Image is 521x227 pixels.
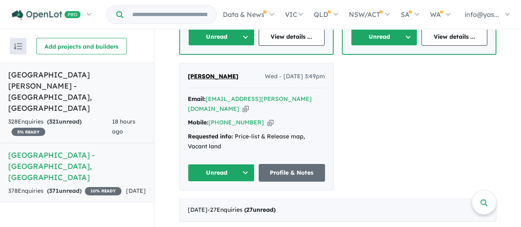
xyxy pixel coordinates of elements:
[188,164,255,182] button: Unread
[14,43,22,49] img: sort.svg
[126,187,146,194] span: [DATE]
[47,118,82,125] strong: ( unread)
[188,72,238,82] a: [PERSON_NAME]
[208,206,276,213] span: - 27 Enquir ies
[47,187,82,194] strong: ( unread)
[351,28,417,46] button: Unread
[188,132,325,152] div: Price-list & Release map, Vacant land
[267,118,273,127] button: Copy
[188,95,206,103] strong: Email:
[8,117,112,137] div: 328 Enquir ies
[188,95,312,112] a: [EMAIL_ADDRESS][PERSON_NAME][DOMAIN_NAME]
[36,38,127,54] button: Add projects and builders
[12,128,45,136] span: 5 % READY
[49,187,59,194] span: 371
[12,10,81,20] img: Openlot PRO Logo White
[259,28,325,46] a: View details ...
[8,69,146,114] h5: [GEOGRAPHIC_DATA][PERSON_NAME] - [GEOGRAPHIC_DATA] , [GEOGRAPHIC_DATA]
[8,150,146,183] h5: [GEOGRAPHIC_DATA] - [GEOGRAPHIC_DATA] , [GEOGRAPHIC_DATA]
[85,187,121,195] span: 10 % READY
[112,118,135,135] span: 18 hours ago
[265,72,325,82] span: Wed - [DATE] 3:49pm
[421,28,488,46] a: View details ...
[188,119,208,126] strong: Mobile:
[8,186,121,196] div: 378 Enquir ies
[244,206,276,213] strong: ( unread)
[188,73,238,80] span: [PERSON_NAME]
[49,118,59,125] span: 321
[243,105,249,113] button: Copy
[465,10,499,19] span: info@yas...
[188,133,233,140] strong: Requested info:
[125,6,215,23] input: Try estate name, suburb, builder or developer
[179,199,496,222] div: [DATE]
[208,119,264,126] a: [PHONE_NUMBER]
[259,164,325,182] a: Profile & Notes
[246,206,253,213] span: 27
[188,28,255,46] button: Unread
